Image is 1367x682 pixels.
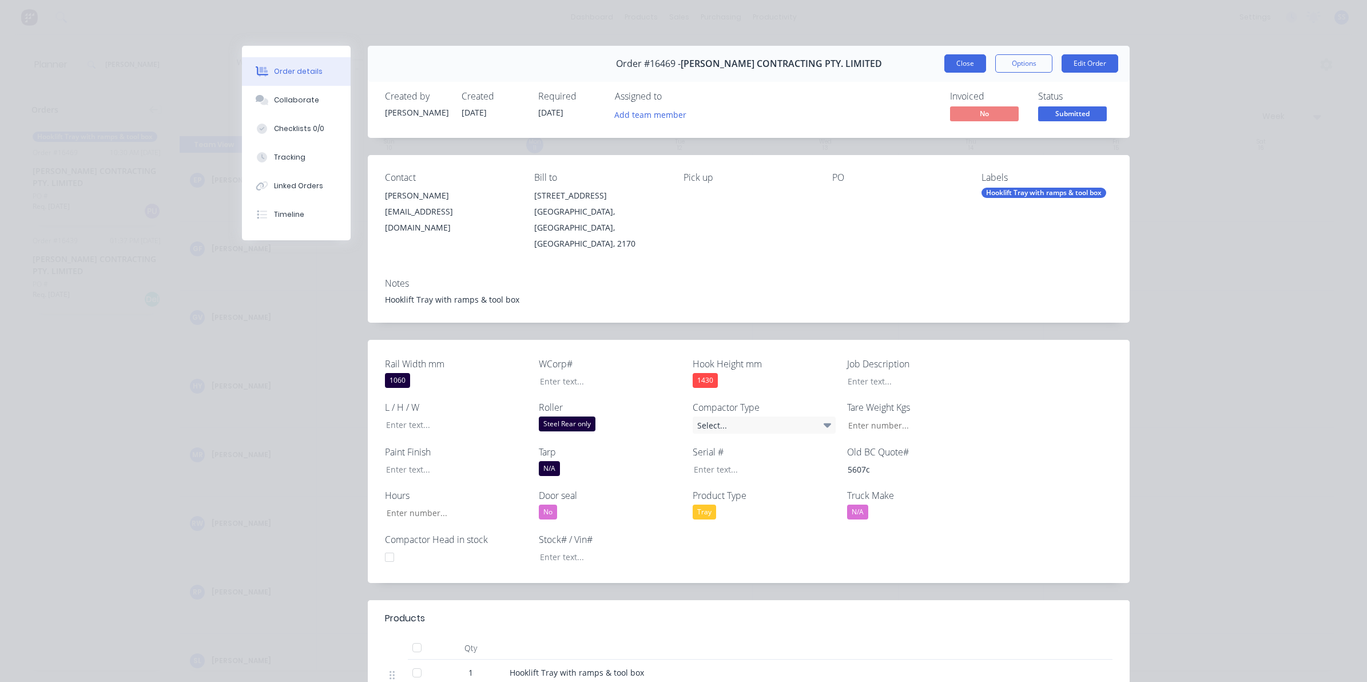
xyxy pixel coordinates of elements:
[981,188,1106,198] div: Hooklift Tray with ramps & tool box
[839,461,981,478] div: 5607c
[534,188,665,252] div: [STREET_ADDRESS][GEOGRAPHIC_DATA], [GEOGRAPHIC_DATA], [GEOGRAPHIC_DATA], 2170
[468,667,473,679] span: 1
[832,172,963,183] div: PO
[693,417,836,434] div: Select...
[242,143,351,172] button: Tracking
[847,401,990,414] label: Tare Weight Kgs
[462,107,487,118] span: [DATE]
[385,401,528,414] label: L / H / W
[839,417,990,434] input: Enter number...
[385,278,1112,289] div: Notes
[1038,91,1112,102] div: Status
[534,188,665,204] div: [STREET_ADDRESS]
[615,106,693,122] button: Add team member
[539,417,595,431] div: Steel Rear only
[385,357,528,371] label: Rail Width mm
[944,54,986,73] button: Close
[693,401,836,414] label: Compactor Type
[981,172,1112,183] div: Labels
[538,91,601,102] div: Required
[385,91,448,102] div: Created by
[995,54,1052,73] button: Options
[274,95,319,105] div: Collaborate
[385,172,516,183] div: Contact
[539,533,682,546] label: Stock# / Vin#
[693,505,716,520] div: Tray
[385,373,410,388] div: 1060
[385,489,528,502] label: Hours
[847,489,990,502] label: Truck Make
[242,114,351,143] button: Checklists 0/0
[274,209,304,220] div: Timeline
[385,188,516,204] div: [PERSON_NAME]
[274,124,324,134] div: Checklists 0/0
[534,204,665,252] div: [GEOGRAPHIC_DATA], [GEOGRAPHIC_DATA], [GEOGRAPHIC_DATA], 2170
[385,533,528,546] label: Compactor Head in stock
[510,667,644,678] span: Hooklift Tray with ramps & tool box
[683,172,814,183] div: Pick up
[1038,106,1107,121] span: Submitted
[436,637,505,660] div: Qty
[693,357,836,371] label: Hook Height mm
[385,188,516,236] div: [PERSON_NAME][EMAIL_ADDRESS][DOMAIN_NAME]
[385,612,425,625] div: Products
[681,58,882,69] span: [PERSON_NAME] CONTRACTING PTY. LIMITED
[242,200,351,229] button: Timeline
[242,57,351,86] button: Order details
[274,152,305,162] div: Tracking
[274,181,323,191] div: Linked Orders
[534,172,665,183] div: Bill to
[462,91,524,102] div: Created
[847,357,990,371] label: Job Description
[539,357,682,371] label: WCorp#
[693,489,836,502] label: Product Type
[377,505,528,522] input: Enter number...
[615,91,729,102] div: Assigned to
[609,106,693,122] button: Add team member
[539,445,682,459] label: Tarp
[539,505,557,520] div: No
[950,91,1024,102] div: Invoiced
[385,204,516,236] div: [EMAIL_ADDRESS][DOMAIN_NAME]
[539,401,682,414] label: Roller
[1062,54,1118,73] button: Edit Order
[538,107,563,118] span: [DATE]
[539,461,560,476] div: N/A
[385,445,528,459] label: Paint Finish
[242,86,351,114] button: Collaborate
[847,445,990,459] label: Old BC Quote#
[693,373,718,388] div: 1430
[616,58,681,69] span: Order #16469 -
[385,294,1112,306] div: Hooklift Tray with ramps & tool box
[539,489,682,502] label: Door seal
[242,172,351,200] button: Linked Orders
[693,445,836,459] label: Serial #
[1038,106,1107,124] button: Submitted
[385,106,448,118] div: [PERSON_NAME]
[847,505,868,520] div: N/A
[274,66,323,77] div: Order details
[950,106,1019,121] span: No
